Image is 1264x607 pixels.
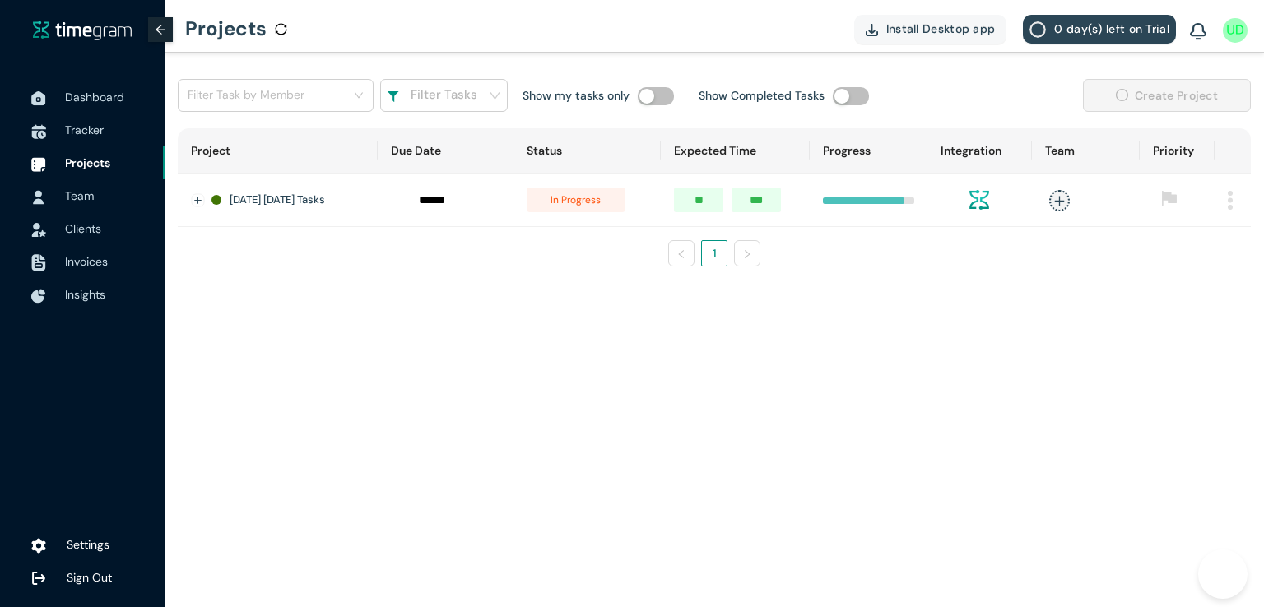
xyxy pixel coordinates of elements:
th: Expected Time [661,128,809,174]
h1: Projects [185,4,267,53]
th: Project [178,128,378,174]
img: UserIcon [31,190,46,205]
a: timegram [33,20,132,40]
span: in progress [527,188,625,212]
img: ProjectIcon [31,157,46,172]
th: Priority [1140,128,1215,174]
span: Insights [65,287,105,302]
span: Clients [65,221,101,236]
span: Sign Out [67,570,112,585]
li: Next Page [734,240,760,266]
span: Tracker [65,123,104,137]
button: plus-circleCreate Project [1083,79,1251,112]
span: plus [1049,190,1070,211]
span: Projects [65,155,110,170]
button: Expand row [192,194,205,207]
th: Progress [810,128,927,174]
img: InsightsIcon [31,289,46,303]
th: Integration [927,128,1032,174]
button: Install Desktop app [854,15,1007,44]
button: 0 day(s) left on Trial [1023,15,1176,44]
span: left [676,249,686,259]
span: arrow-left [155,24,166,35]
img: TimeTrackerIcon [31,124,46,139]
h1: [DATE] [DATE] Tasks [230,192,325,208]
li: 1 [701,240,727,266]
h1: Show Completed Tasks [699,86,825,104]
span: flag [1161,190,1178,206]
img: BellIcon [1190,23,1206,41]
span: down [489,90,501,102]
span: Settings [67,537,109,552]
h1: Filter Tasks [411,86,477,105]
img: timegram [33,21,132,40]
img: DashboardIcon [31,91,46,106]
img: UserIcon [1223,18,1248,43]
li: Previous Page [668,240,695,266]
img: filterIcon [387,91,399,103]
span: Invoices [65,254,108,269]
span: Dashboard [65,90,124,104]
img: InvoiceIcon [31,223,46,237]
span: Team [65,188,94,203]
img: DownloadApp [866,24,878,36]
a: 1 [702,241,727,266]
img: logOut.ca60ddd252d7bab9102ea2608abe0238.svg [31,571,46,586]
span: Install Desktop app [886,20,996,38]
button: left [668,240,695,266]
img: MenuIcon.83052f96084528689178504445afa2f4.svg [1228,191,1233,210]
th: Team [1032,128,1141,174]
h1: Show my tasks only [523,86,630,104]
span: 0 day(s) left on Trial [1054,20,1169,38]
div: [DATE] [DATE] Tasks [211,192,365,208]
button: right [734,240,760,266]
span: sync [275,23,287,35]
iframe: Toggle Customer Support [1198,549,1248,599]
img: settings.78e04af822cf15d41b38c81147b09f22.svg [31,538,46,554]
img: InvoiceIcon [31,254,46,271]
span: right [742,249,752,259]
th: Status [513,128,661,174]
img: integration [969,190,989,210]
th: Due Date [378,128,513,174]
